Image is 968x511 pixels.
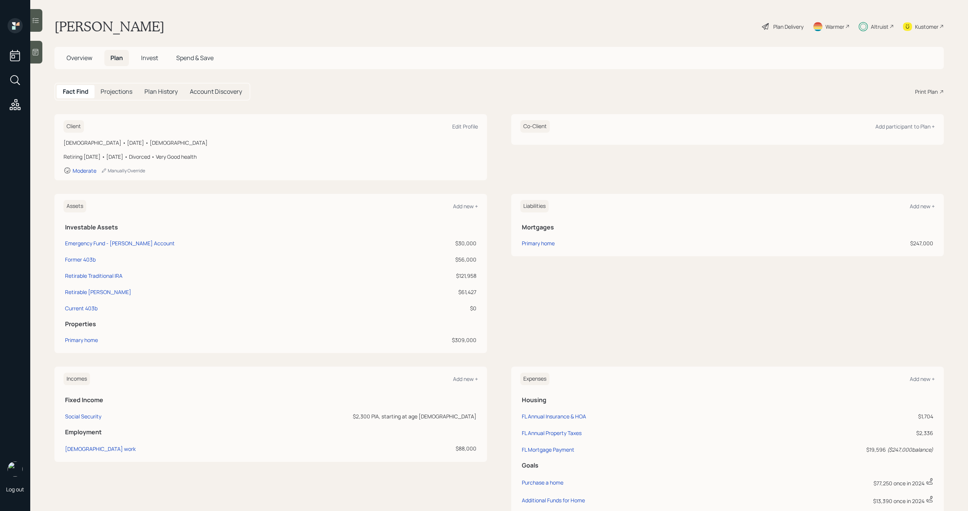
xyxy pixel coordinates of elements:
h5: Fixed Income [65,396,476,404]
i: ( $247,000 balance) [887,446,933,453]
div: $13,390 once in 2024 [748,496,933,505]
h5: Plan History [144,88,178,95]
h5: Investable Assets [65,224,476,231]
div: $2,336 [748,429,933,437]
div: $30,000 [398,239,476,247]
h6: Assets [64,200,86,212]
span: Spend & Save [176,54,214,62]
div: $121,958 [398,272,476,280]
h5: Properties [65,321,476,328]
div: Add new + [910,203,935,210]
div: $0 [398,304,476,312]
div: [DEMOGRAPHIC_DATA] • [DATE] • [DEMOGRAPHIC_DATA] [64,139,478,147]
div: Log out [6,486,24,493]
div: Emergency Fund - [PERSON_NAME] Account [65,239,175,247]
div: Altruist [871,23,889,31]
div: Add new + [910,375,935,382]
div: Edit Profile [452,123,478,130]
h5: Account Discovery [190,88,242,95]
h1: [PERSON_NAME] [54,18,164,35]
h6: Incomes [64,373,90,385]
div: $88,000 [217,444,476,452]
div: Retiring [DATE] • [DATE] • Divorced • Very Good health [64,153,478,161]
img: michael-russo-headshot.png [8,461,23,477]
div: Former 403b [65,255,96,263]
div: $77,250 once in 2024 [748,478,933,487]
div: $2,300 PIA, starting at age [DEMOGRAPHIC_DATA] [217,412,476,420]
div: Retirable Traditional IRA [65,272,123,280]
div: Add participant to Plan + [875,123,935,130]
div: $19,596 [748,446,933,454]
div: Primary home [65,336,98,344]
div: Additional Funds for Home [522,497,585,504]
h6: Co-Client [520,120,550,133]
div: Retirable [PERSON_NAME] [65,288,131,296]
div: Current 403b [65,304,98,312]
span: Invest [141,54,158,62]
div: Primary home [522,239,555,247]
div: $309,000 [398,336,476,344]
h6: Expenses [520,373,549,385]
div: Plan Delivery [773,23,804,31]
h5: Mortgages [522,224,933,231]
span: Plan [110,54,123,62]
div: Manually Override [101,167,145,174]
div: FL Annual Property Taxes [522,429,582,437]
div: Add new + [453,203,478,210]
div: Purchase a home [522,479,563,486]
div: $247,000 [762,239,933,247]
div: FL Mortgage Payment [522,446,574,453]
div: [DEMOGRAPHIC_DATA] work [65,445,136,452]
div: Print Plan [915,88,938,96]
h6: Client [64,120,84,133]
h5: Fact Find [63,88,88,95]
div: Add new + [453,375,478,382]
div: $56,000 [398,255,476,263]
div: Warmer [825,23,844,31]
h6: Liabilities [520,200,549,212]
span: Overview [67,54,92,62]
div: $61,427 [398,288,476,296]
div: Moderate [73,167,96,174]
div: Kustomer [915,23,939,31]
div: $1,704 [748,412,933,420]
h5: Goals [522,462,933,469]
h5: Employment [65,429,476,436]
h5: Housing [522,396,933,404]
div: FL Annual Insurance & HOA [522,413,586,420]
h5: Projections [101,88,132,95]
div: Social Security [65,413,101,420]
